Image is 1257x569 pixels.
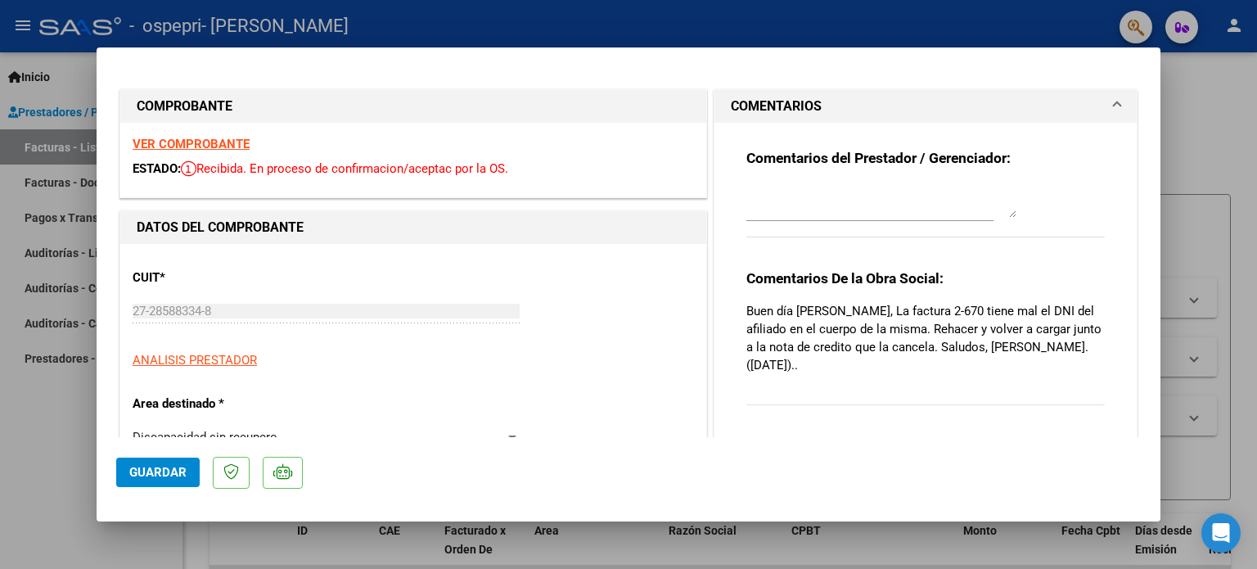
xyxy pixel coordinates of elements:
div: COMENTARIOS [714,123,1137,449]
span: Guardar [129,465,187,480]
strong: Comentarios del Prestador / Gerenciador: [746,150,1011,166]
div: Open Intercom Messenger [1201,513,1241,553]
span: ESTADO: [133,161,181,176]
button: Guardar [116,458,200,487]
h1: COMENTARIOS [731,97,822,116]
p: Buen día [PERSON_NAME], La factura 2-670 tiene mal el DNI del afiliado en el cuerpo de la misma. ... [746,302,1105,374]
p: Area destinado * [133,395,301,413]
span: ANALISIS PRESTADOR [133,353,257,368]
strong: COMPROBANTE [137,98,232,114]
mat-expansion-panel-header: COMENTARIOS [714,90,1137,123]
span: Discapacidad sin recupero [133,430,277,445]
strong: DATOS DEL COMPROBANTE [137,219,304,235]
p: CUIT [133,269,301,287]
span: Recibida. En proceso de confirmacion/aceptac por la OS. [181,161,508,176]
a: VER COMPROBANTE [133,137,250,151]
strong: Comentarios De la Obra Social: [746,270,944,287]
